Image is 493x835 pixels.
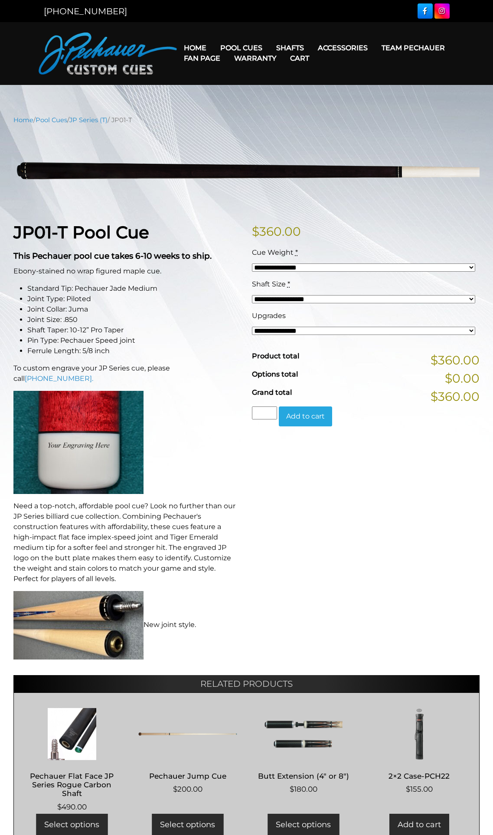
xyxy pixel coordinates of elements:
[39,32,177,75] img: Pechauer Custom Cues
[13,363,242,384] p: To custom engrave your JP Series cue, please call
[27,315,242,325] li: Joint Size: .850
[252,406,277,419] input: Product quantity
[252,224,259,239] span: $
[213,37,269,59] a: Pool Cues
[173,785,177,793] span: $
[27,304,242,315] li: Joint Collar: Juma
[252,248,294,257] span: Cue Weight
[252,312,286,320] span: Upgrades
[370,708,469,795] a: 2×2 Case-PCH22 $155.00
[254,708,353,795] a: Butt Extension (4″ or 8″) $180.00
[431,351,480,369] span: $360.00
[36,116,67,124] a: Pool Cues
[138,708,237,795] a: Pechauer Jump Cue $200.00
[431,387,480,406] span: $360.00
[44,6,127,16] a: [PHONE_NUMBER]
[57,803,87,811] bdi: 490.00
[69,116,108,124] a: JP Series (T)
[279,406,332,426] button: Add to cart
[13,675,480,692] h2: Related products
[290,785,317,793] bdi: 180.00
[406,785,410,793] span: $
[252,280,286,288] span: Shaft Size
[252,352,299,360] span: Product total
[177,37,213,59] a: Home
[283,47,316,69] a: Cart
[370,708,469,760] img: 2x2 Case-PCH22
[23,708,121,813] a: Pechauer Flat Face JP Series Rogue Carbon Shaft $490.00
[23,768,121,802] h2: Pechauer Flat Face JP Series Rogue Carbon Shaft
[177,47,227,69] a: Fan Page
[13,591,242,660] p: New joint style.
[254,768,353,784] h2: Butt Extension (4″ or 8″)
[287,280,290,288] abbr: required
[138,708,237,760] img: Pechauer Jump Cue
[13,115,480,125] nav: Breadcrumb
[445,369,480,387] span: $0.00
[227,47,283,69] a: Warranty
[27,325,242,335] li: Shaft Taper: 10-12” Pro Taper
[27,335,242,346] li: Pin Type: Pechauer Speed joint
[173,785,202,793] bdi: 200.00
[57,803,62,811] span: $
[13,266,242,276] p: Ebony-stained no wrap figured maple cue.
[370,768,469,784] h2: 2×2 Case-PCH22
[252,370,298,378] span: Options total
[13,222,149,243] strong: JP01-T Pool Cue
[13,131,480,209] img: jp01-T-1.png
[138,768,237,784] h2: Pechauer Jump Cue
[25,374,93,383] a: [PHONE_NUMBER].
[13,501,242,584] p: Need a top-notch, affordable pool cue? Look no further than our JP Series billiard cue collection...
[311,37,375,59] a: Accessories
[406,785,433,793] bdi: 155.00
[27,294,242,304] li: Joint Type: Piloted
[23,708,121,760] img: Pechauer Flat Face JP Series Rogue Carbon Shaft
[295,248,298,257] abbr: required
[254,708,353,760] img: Butt Extension (4" or 8")
[13,391,144,494] img: An image of a cue butt with the words "YOUR ENGRAVING HERE".
[13,116,33,124] a: Home
[290,785,294,793] span: $
[27,283,242,294] li: Standard Tip: Pechauer Jade Medium
[252,388,292,396] span: Grand total
[252,224,301,239] bdi: 360.00
[269,37,311,59] a: Shafts
[13,251,212,261] strong: This Pechauer pool cue takes 6-10 weeks to ship.
[27,346,242,356] li: Ferrule Length: 5/8 inch
[375,37,452,59] a: Team Pechauer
